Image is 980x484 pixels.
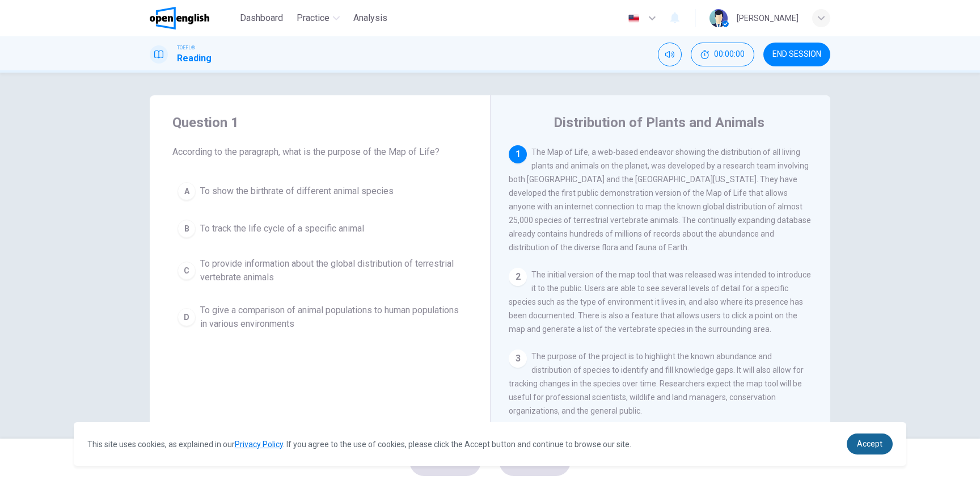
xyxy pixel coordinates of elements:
[172,177,467,205] button: ATo show the birthrate of different animal species
[172,145,467,159] span: According to the paragraph, what is the purpose of the Map of Life?
[178,182,196,200] div: A
[235,440,283,449] a: Privacy Policy
[509,268,527,286] div: 2
[177,44,195,52] span: TOEFL®
[177,52,212,65] h1: Reading
[150,7,209,30] img: OpenEnglish logo
[292,8,344,28] button: Practice
[509,350,527,368] div: 3
[297,11,330,25] span: Practice
[772,50,821,59] span: END SESSION
[509,352,804,415] span: The purpose of the project is to highlight the known abundance and distribution of species to ide...
[172,113,467,132] h4: Question 1
[74,422,907,466] div: cookieconsent
[691,43,754,66] div: Hide
[235,8,288,28] button: Dashboard
[200,184,394,198] span: To show the birthrate of different animal species
[658,43,682,66] div: Mute
[847,434,893,454] a: dismiss cookie message
[763,43,830,66] button: END SESSION
[349,8,392,28] button: Analysis
[200,304,462,331] span: To give a comparison of animal populations to human populations in various environments
[178,308,196,326] div: D
[172,214,467,243] button: BTo track the life cycle of a specific animal
[857,439,882,448] span: Accept
[737,11,799,25] div: [PERSON_NAME]
[178,220,196,238] div: B
[240,11,283,25] span: Dashboard
[554,113,764,132] h4: Distribution of Plants and Animals
[509,148,811,252] span: The Map of Life, a web-based endeavor showing the distribution of all living plants and animals o...
[691,43,754,66] button: 00:00:00
[150,7,235,30] a: OpenEnglish logo
[509,145,527,163] div: 1
[709,9,728,27] img: Profile picture
[87,440,631,449] span: This site uses cookies, as explained in our . If you agree to the use of cookies, please click th...
[509,270,811,334] span: The initial version of the map tool that was released was intended to introduce it to the public....
[714,50,745,59] span: 00:00:00
[627,14,641,23] img: en
[172,252,467,289] button: CTo provide information about the global distribution of terrestrial vertebrate animals
[200,257,462,284] span: To provide information about the global distribution of terrestrial vertebrate animals
[172,298,467,336] button: DTo give a comparison of animal populations to human populations in various environments
[200,222,364,235] span: To track the life cycle of a specific animal
[353,11,387,25] span: Analysis
[178,262,196,280] div: C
